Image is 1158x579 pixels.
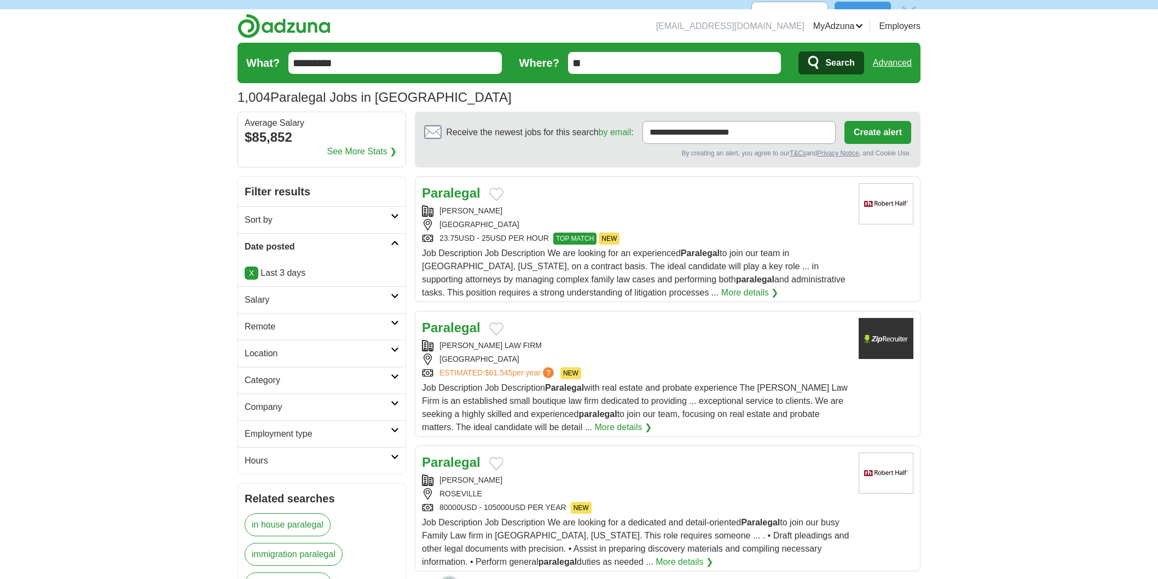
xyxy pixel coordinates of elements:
a: Location [238,340,406,367]
strong: paralegal [736,275,774,284]
a: See More Stats ❯ [327,145,397,158]
a: Advanced [873,52,912,74]
h2: Salary [245,293,391,306]
h2: Employment type [245,427,391,441]
span: 1,004 [238,88,270,107]
div: $85,852 [245,128,399,147]
a: Remote [238,313,406,340]
label: What? [246,55,280,71]
a: More details ❯ [594,421,652,434]
a: Paralegal [422,455,480,470]
strong: Paralegal [741,518,780,527]
a: Company [238,393,406,420]
strong: Paralegal [545,383,584,392]
img: icon_close_no_bg.svg [898,2,920,25]
span: NEW [571,502,592,514]
button: Create alert [844,121,911,144]
a: X [245,267,258,280]
a: Date posted [238,233,406,260]
div: Average Salary [245,119,399,128]
div: [PERSON_NAME] LAW FIRM [422,340,850,351]
span: ? [543,367,554,378]
a: More details ❯ [656,555,713,569]
span: Job Description Job Description with real estate and probate experience The [PERSON_NAME] Law Fir... [422,383,848,432]
h2: Sort by [245,213,391,227]
a: Employers [879,20,920,33]
span: Job Description Job Description We are looking for a dedicated and detail-oriented to join our bu... [422,518,849,566]
a: Privacy Notice [817,149,859,157]
button: Add to favorite jobs [489,322,503,335]
a: in house paralegal [245,513,331,536]
a: T&Cs [790,149,806,157]
label: Where? [519,55,559,71]
p: Are you based in [GEOGRAPHIC_DATA]? Select your country to see jobs specific to your location. [238,7,619,20]
a: [PERSON_NAME] [439,476,502,484]
strong: paralegal [539,557,577,566]
button: Continue [835,2,891,25]
h2: Related searches [245,490,399,507]
a: by email [599,128,632,137]
p: Last 3 days [245,267,399,280]
span: NEW [599,233,619,245]
div: 23.75USD - 25USD PER HOUR [422,233,850,245]
h2: Location [245,347,391,360]
a: More details ❯ [721,286,779,299]
a: Paralegal [422,186,480,200]
strong: paralegal [578,409,617,419]
span: Search [825,52,854,74]
h2: Remote [245,320,391,333]
h1: Paralegal Jobs in [GEOGRAPHIC_DATA] [238,90,512,105]
h2: Hours [245,454,391,467]
h2: Date posted [245,240,391,253]
h2: Company [245,401,391,414]
li: [EMAIL_ADDRESS][DOMAIN_NAME] [656,20,804,33]
strong: Paralegal [681,248,720,258]
a: Employment type [238,420,406,447]
a: Paralegal [422,320,480,335]
img: Robert Half logo [859,453,913,494]
button: Add to favorite jobs [489,457,503,470]
span: TOP MATCH [553,233,597,245]
a: Category [238,367,406,393]
div: 80000USD - 105000USD PER YEAR [422,502,850,514]
button: Add to favorite jobs [489,188,503,201]
a: ESTIMATED:$61,545per year? [439,367,556,379]
button: Search [798,51,864,74]
a: Salary [238,286,406,313]
img: Adzuna logo [238,14,331,38]
a: Sort by [238,206,406,233]
span: NEW [560,367,581,379]
div: [GEOGRAPHIC_DATA] [422,219,850,230]
div: ROSEVILLE [422,488,850,500]
h2: Category [245,374,391,387]
h2: Filter results [238,177,406,206]
span: Job Description Job Description We are looking for an experienced to join our team in [GEOGRAPHIC... [422,248,846,297]
div: By creating an alert, you agree to our and , and Cookie Use. [424,148,911,158]
img: Company logo [859,318,913,359]
a: Hours [238,447,406,474]
div: [GEOGRAPHIC_DATA] [422,354,850,365]
span: $61,545 [485,368,513,377]
a: MyAdzuna [813,20,864,33]
span: Receive the newest jobs for this search : [446,126,633,139]
img: Robert Half logo [859,183,913,224]
a: immigration paralegal [245,543,343,566]
a: [PERSON_NAME] [439,206,502,215]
